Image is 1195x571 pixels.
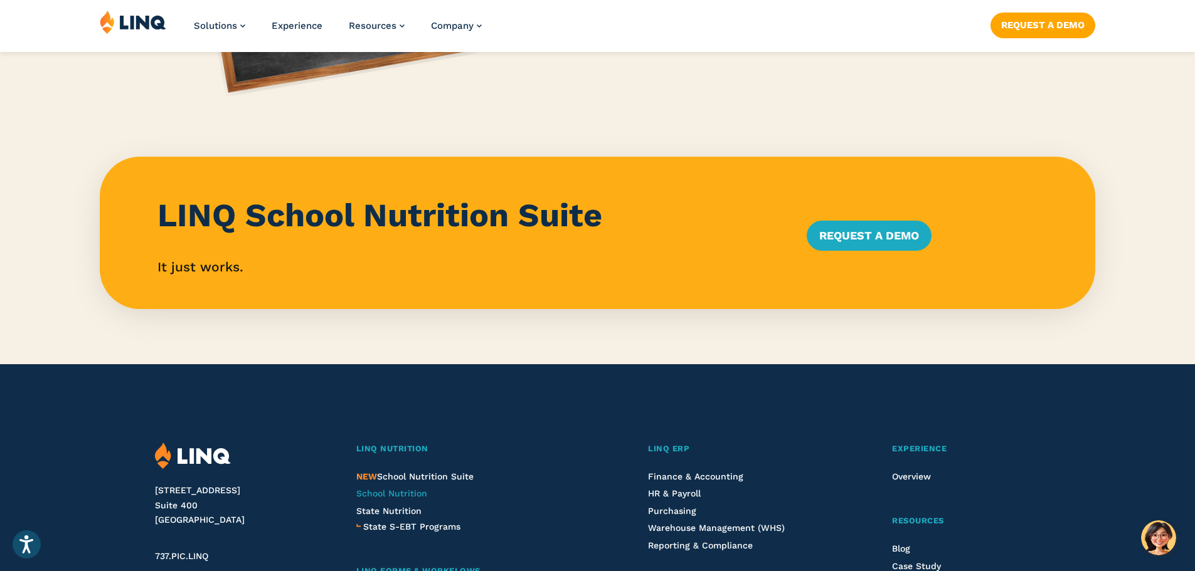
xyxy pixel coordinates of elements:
[892,443,1039,456] a: Experience
[892,516,944,525] span: Resources
[648,523,785,533] a: Warehouse Management (WHS)
[431,20,482,31] a: Company
[991,13,1095,38] a: Request a Demo
[363,520,460,533] a: State S-EBT Programs
[991,10,1095,38] nav: Button Navigation
[349,20,396,31] span: Resources
[363,521,460,532] span: State S-EBT Programs
[356,506,422,516] a: State Nutrition
[892,515,1039,528] a: Resources
[157,197,776,234] h3: LINQ School Nutrition Suite
[356,471,377,481] span: NEW
[892,561,941,571] a: Case Study
[648,540,753,550] a: Reporting & Compliance
[157,258,776,276] p: It just works.
[892,471,931,481] a: Overview
[648,444,689,453] span: LINQ ERP
[194,20,245,31] a: Solutions
[155,483,326,528] address: [STREET_ADDRESS] Suite 400 [GEOGRAPHIC_DATA]
[100,10,166,34] img: LINQ | K‑12 Software
[892,444,947,453] span: Experience
[349,20,405,31] a: Resources
[272,20,322,31] a: Experience
[807,221,932,251] a: Request a Demo
[892,543,910,553] a: Blog
[356,443,583,456] a: LINQ Nutrition
[356,488,427,498] a: School Nutrition
[194,20,237,31] span: Solutions
[648,471,743,481] a: Finance & Accounting
[648,506,696,516] a: Purchasing
[1141,520,1176,555] button: Hello, have a question? Let’s chat.
[648,488,701,498] a: HR & Payroll
[356,444,428,453] span: LINQ Nutrition
[431,20,474,31] span: Company
[356,471,474,481] span: School Nutrition Suite
[155,551,208,561] span: 737.PIC.LINQ
[155,443,231,469] img: LINQ | K‑12 Software
[648,443,826,456] a: LINQ ERP
[194,10,482,51] nav: Primary Navigation
[356,471,474,481] a: NEWSchool Nutrition Suite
